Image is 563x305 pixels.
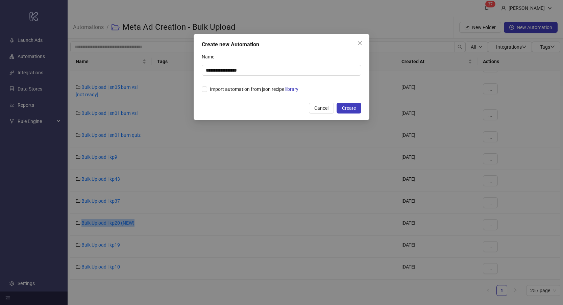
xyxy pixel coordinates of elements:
button: Cancel [309,103,334,113]
span: Create [342,105,356,111]
button: Close [354,38,365,49]
label: Name [202,51,219,62]
span: close [357,41,363,46]
div: Create new Automation [202,41,361,49]
button: Create [337,103,361,113]
a: library [285,86,298,92]
span: Import automation from json recipe [207,85,301,93]
span: Cancel [314,105,328,111]
input: Name [202,65,361,76]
